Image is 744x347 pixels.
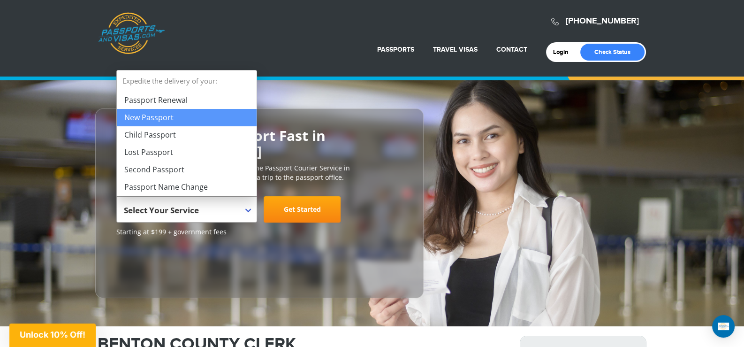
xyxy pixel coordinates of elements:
strong: Expedite the delivery of your: [117,70,257,92]
a: Passports & [DOMAIN_NAME] [98,12,165,54]
a: Contact [496,46,527,54]
a: Get Started [264,196,341,223]
div: Open Intercom Messenger [712,315,735,338]
p: [DOMAIN_NAME] is the #1 most trusted online Passport Courier Service in [GEOGRAPHIC_DATA]. We sav... [116,163,402,182]
li: Child Passport [117,126,257,144]
span: Unlock 10% Off! [20,330,85,339]
iframe: Customer reviews powered by Trustpilot [116,241,187,288]
span: Starting at $199 + government fees [116,227,402,237]
span: Select Your Service [124,200,247,226]
li: Expedite the delivery of your: [117,70,257,196]
li: Second Passport [117,161,257,178]
a: Passports [377,46,414,54]
li: New Passport [117,109,257,126]
li: Passport Renewal [117,92,257,109]
a: Check Status [580,44,645,61]
li: Lost Passport [117,144,257,161]
span: Select Your Service [116,196,257,223]
li: Passport Name Change [117,178,257,196]
div: Unlock 10% Off! [9,324,96,347]
a: [PHONE_NUMBER] [566,16,639,26]
a: Login [553,48,575,56]
h2: Get Your U.S. Passport Fast in [GEOGRAPHIC_DATA] [116,128,402,159]
a: Travel Visas [433,46,478,54]
span: Select Your Service [124,205,199,216]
